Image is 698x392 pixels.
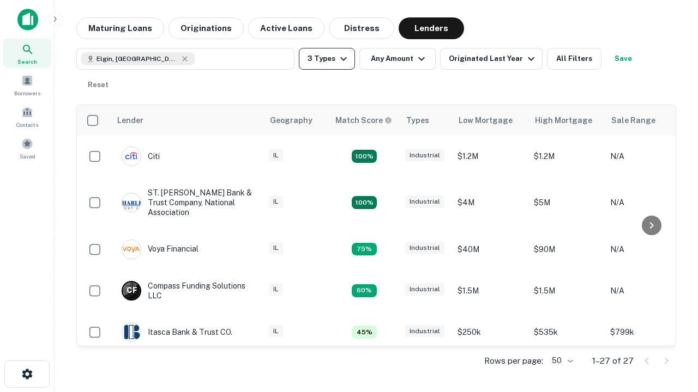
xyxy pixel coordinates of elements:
div: Matching Properties: 5, hasApolloMatch: undefined [352,243,377,256]
button: Active Loans [248,17,324,39]
span: Borrowers [14,89,40,97]
a: Saved [3,133,51,163]
a: Borrowers [3,70,51,100]
span: Saved [20,152,35,161]
button: 3 Types [299,48,355,70]
div: ST. [PERSON_NAME] Bank & Trust Company, National Association [122,188,252,218]
td: $90M [528,229,605,270]
img: capitalize-icon.png [17,9,38,30]
td: $535k [528,311,605,353]
td: $5M [528,177,605,229]
div: Originated Last Year [449,52,538,65]
div: 50 [547,353,575,369]
div: Sale Range [611,114,655,127]
button: Reset [81,74,116,96]
div: Low Mortgage [459,114,513,127]
div: High Mortgage [535,114,592,127]
button: Save your search to get updates of matches that match your search criteria. [606,48,641,70]
img: picture [122,240,141,259]
div: Matching Properties: 12, hasApolloMatch: undefined [352,196,377,209]
td: $1.2M [452,136,528,177]
div: Matching Properties: 3, hasApolloMatch: undefined [352,326,377,339]
iframe: Chat Widget [643,305,698,357]
div: Voya Financial [122,240,198,259]
img: picture [122,323,141,341]
div: IL [269,149,283,162]
button: Elgin, [GEOGRAPHIC_DATA], [GEOGRAPHIC_DATA] [76,48,294,70]
div: Industrial [405,283,444,296]
img: picture [122,193,141,212]
div: IL [269,195,283,208]
span: Elgin, [GEOGRAPHIC_DATA], [GEOGRAPHIC_DATA] [97,54,178,64]
p: Rows per page: [484,354,543,367]
span: Contacts [16,120,38,129]
a: Search [3,39,51,68]
button: All Filters [547,48,601,70]
h6: Match Score [335,114,390,126]
button: Maturing Loans [76,17,164,39]
div: Compass Funding Solutions LLC [122,281,252,301]
p: 1–27 of 27 [592,354,634,367]
th: Geography [263,105,329,136]
div: Industrial [405,149,444,162]
div: Itasca Bank & Trust CO. [122,322,232,342]
div: Industrial [405,242,444,254]
div: Industrial [405,195,444,208]
th: Lender [111,105,263,136]
td: $1.2M [528,136,605,177]
div: Matching Properties: 9, hasApolloMatch: undefined [352,150,377,163]
div: IL [269,283,283,296]
td: $1.5M [528,270,605,311]
div: Matching Properties: 4, hasApolloMatch: undefined [352,284,377,297]
td: $40M [452,229,528,270]
div: Types [406,114,429,127]
td: $250k [452,311,528,353]
th: Capitalize uses an advanced AI algorithm to match your search with the best lender. The match sco... [329,105,400,136]
button: Any Amount [359,48,436,70]
button: Originated Last Year [440,48,543,70]
p: C F [127,285,137,296]
div: IL [269,242,283,254]
div: Citi [122,146,160,166]
a: Contacts [3,102,51,131]
th: Types [400,105,452,136]
button: Distress [329,17,394,39]
div: Lender [117,114,143,127]
img: picture [122,147,141,166]
td: $1.5M [452,270,528,311]
th: High Mortgage [528,105,605,136]
button: Lenders [399,17,464,39]
div: IL [269,325,283,338]
button: Originations [169,17,244,39]
div: Capitalize uses an advanced AI algorithm to match your search with the best lender. The match sco... [335,114,392,126]
th: Low Mortgage [452,105,528,136]
div: Geography [270,114,312,127]
td: $4M [452,177,528,229]
span: Search [17,57,37,66]
div: Industrial [405,325,444,338]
